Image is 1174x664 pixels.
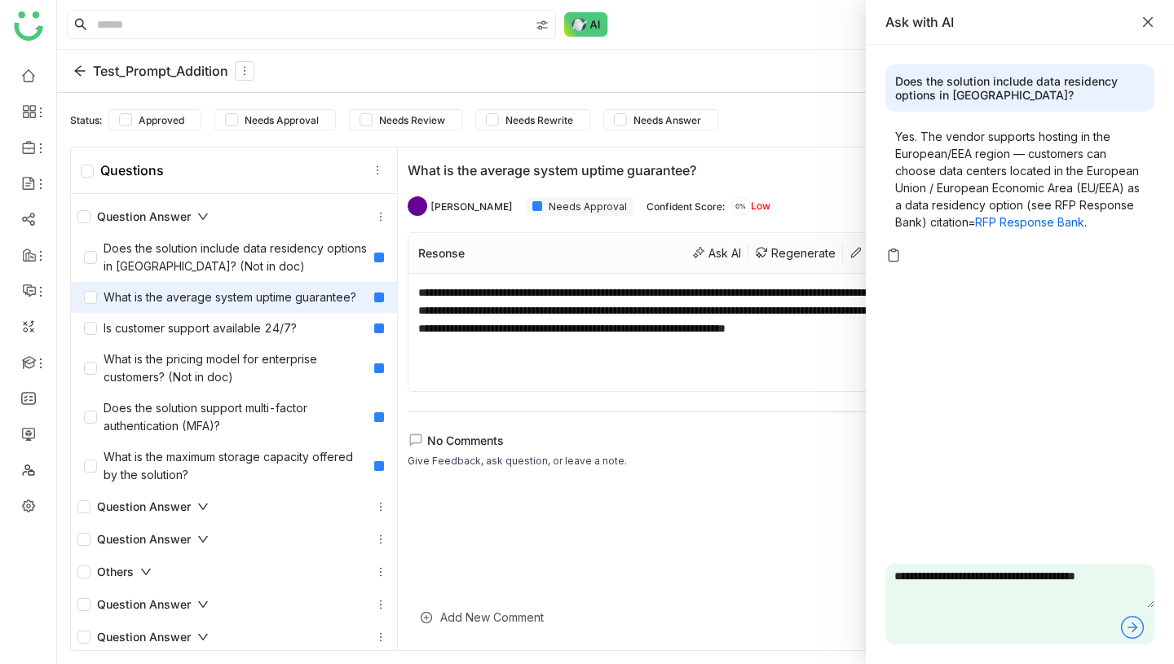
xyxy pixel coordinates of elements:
div: What is the maximum storage capacity offered by the solution? [84,448,368,484]
div: Is customer support available 24/7? [84,319,297,337]
div: Does the solution support multi-factor authentication (MFA)? [84,399,368,435]
img: 671209acaf585a2378d5d1f7 [408,196,427,216]
div: Resonse [418,246,465,260]
div: Question Answer [77,628,209,646]
span: Needs Answer [627,114,708,126]
p: Yes. The vendor supports hosting in the European/EEA region — customers can choose data centers l... [895,128,1145,231]
div: [PERSON_NAME] [430,200,513,213]
div: What is the pricing model for enterprise customers? (Not in doc) [84,350,368,386]
div: Others [77,563,152,581]
div: Status: [70,114,102,126]
div: Question Answer [77,596,209,613]
div: Question Answer [71,523,397,556]
div: Needs Approval [526,197,633,216]
button: Close [1141,15,1154,29]
div: Mark as need review [843,243,987,263]
div: Others [71,556,397,588]
a: RFP Response Bank [975,215,1084,229]
img: search-type.svg [536,19,549,32]
img: ask-buddy-normal.svg [564,12,608,37]
span: Needs Rewrite [499,114,580,126]
img: lms-comment.svg [408,432,424,448]
div: Regenerate [748,243,843,263]
div: Low [731,196,770,216]
div: Does the solution include data residency options in [GEOGRAPHIC_DATA]? (Not in doc) [84,240,368,275]
div: What is the average system uptime guarantee? [408,162,1124,178]
div: Question Answer [77,530,209,548]
div: Add New Comment [408,597,1150,637]
div: Question Answer [71,490,397,523]
div: Does the solution include data residency options in [GEOGRAPHIC_DATA]? [885,64,1154,112]
img: logo [14,11,43,41]
img: copy-askbuddy.svg [885,247,902,263]
div: Question Answer [77,208,209,226]
span: Needs Review [373,114,452,126]
span: Needs Approval [238,114,325,126]
div: Ask AI [686,243,748,263]
div: Question Answer [77,498,209,516]
div: Question Answer [71,588,397,621]
div: Question Answer [71,621,397,653]
div: Give Feedback, ask question, or leave a note. [408,453,627,469]
div: Confident Score: [647,200,725,213]
div: Ask with AI [885,13,1133,31]
span: Approved [132,114,191,126]
div: Test_Prompt_Addition [73,61,254,81]
div: What is the average system uptime guarantee? [84,288,356,306]
span: 0% [731,203,751,209]
span: No Comments [427,433,504,447]
div: Questions [81,162,164,178]
div: Question Answer [71,200,397,233]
